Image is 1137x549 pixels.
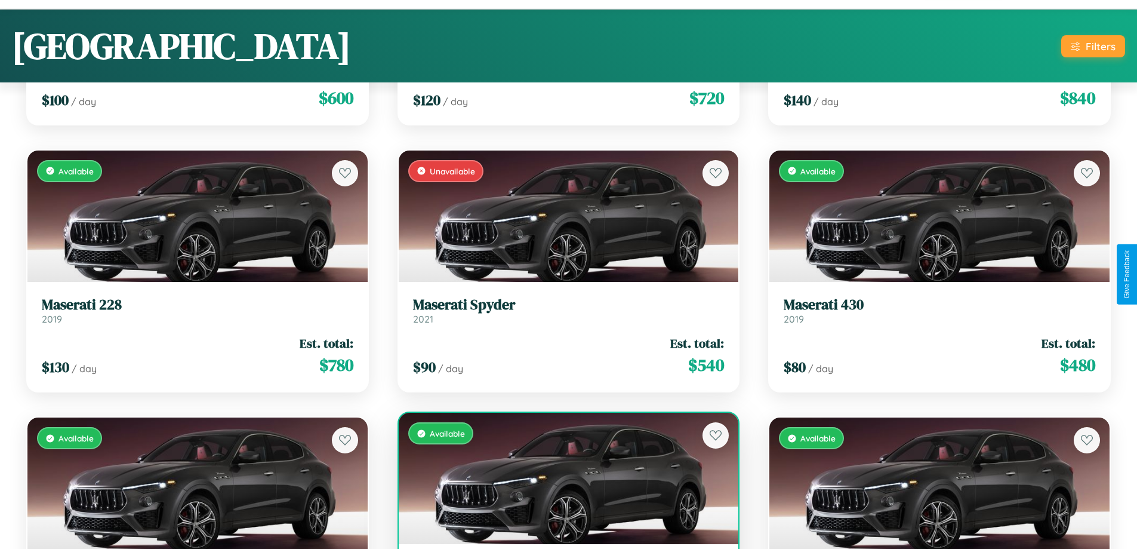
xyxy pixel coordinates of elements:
span: 2019 [42,313,62,325]
h3: Maserati Spyder [413,296,725,314]
span: $ 90 [413,357,436,377]
h3: Maserati 430 [784,296,1095,314]
span: Available [800,433,836,443]
a: Maserati 4302019 [784,296,1095,326]
span: $ 140 [784,90,811,110]
span: $ 600 [319,86,353,110]
span: / day [71,96,96,108]
span: 2019 [784,313,804,325]
h1: [GEOGRAPHIC_DATA] [12,22,351,70]
span: Available [800,166,836,176]
div: Give Feedback [1123,250,1131,299]
span: $ 80 [784,357,806,377]
span: $ 840 [1060,86,1095,110]
span: $ 100 [42,90,69,110]
span: $ 130 [42,357,69,377]
h3: Maserati 228 [42,296,353,314]
span: / day [808,363,833,375]
span: $ 720 [689,86,724,110]
span: Est. total: [670,335,724,352]
span: / day [438,363,463,375]
button: Filters [1061,35,1125,57]
span: Available [430,428,465,438]
span: / day [814,96,839,108]
span: / day [72,363,97,375]
a: Maserati Spyder2021 [413,296,725,326]
span: $ 120 [413,90,440,110]
span: Available [58,166,94,176]
span: Est. total: [1042,335,1095,352]
span: Unavailable [430,166,475,176]
span: Est. total: [300,335,353,352]
span: Available [58,433,94,443]
span: 2021 [413,313,433,325]
span: $ 780 [319,353,353,377]
span: / day [443,96,468,108]
span: $ 540 [688,353,724,377]
a: Maserati 2282019 [42,296,353,326]
span: $ 480 [1060,353,1095,377]
div: Filters [1086,40,1116,53]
